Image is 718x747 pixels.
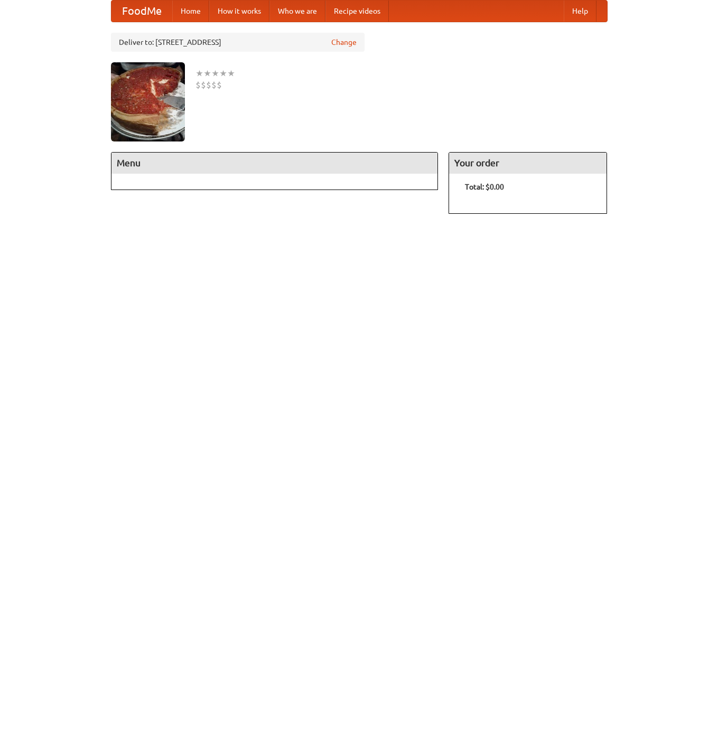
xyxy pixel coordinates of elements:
li: ★ [195,68,203,79]
a: Change [331,37,357,48]
li: $ [201,79,206,91]
a: FoodMe [111,1,172,22]
a: Home [172,1,209,22]
li: $ [206,79,211,91]
a: Who we are [269,1,325,22]
li: $ [195,79,201,91]
h4: Menu [111,153,438,174]
div: Deliver to: [STREET_ADDRESS] [111,33,365,52]
img: angular.jpg [111,62,185,141]
li: ★ [227,68,235,79]
a: How it works [209,1,269,22]
li: $ [211,79,217,91]
li: ★ [211,68,219,79]
a: Help [564,1,596,22]
a: Recipe videos [325,1,389,22]
li: $ [217,79,222,91]
li: ★ [219,68,227,79]
li: ★ [203,68,211,79]
h4: Your order [449,153,607,174]
b: Total: $0.00 [465,183,504,191]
